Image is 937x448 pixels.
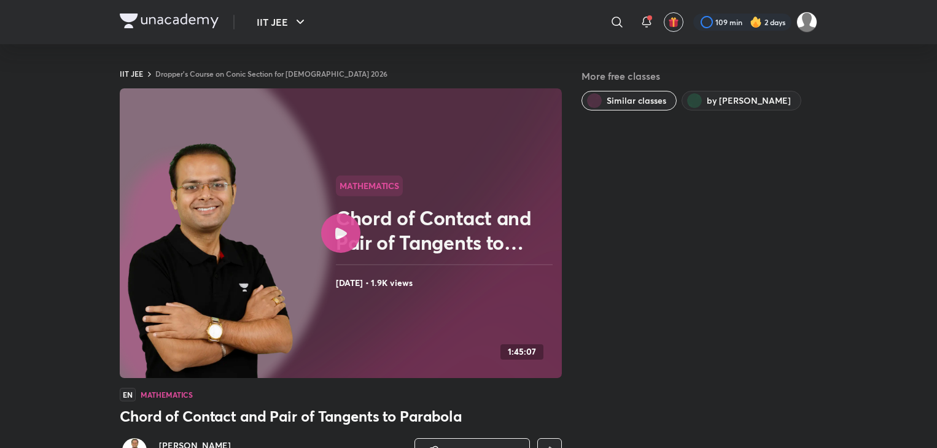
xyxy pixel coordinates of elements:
button: avatar [664,12,683,32]
button: Similar classes [581,91,677,110]
img: Shreyas Bhanu [796,12,817,33]
img: streak [750,16,762,28]
button: IIT JEE [249,10,315,34]
img: Company Logo [120,14,219,28]
a: Company Logo [120,14,219,31]
h4: 1:45:07 [508,347,536,357]
span: Similar classes [607,95,666,107]
h4: [DATE] • 1.9K views [336,275,557,291]
img: avatar [668,17,679,28]
button: by Vineet Loomba [682,91,801,110]
h4: Mathematics [141,391,193,398]
a: Dropper's Course on Conic Section for [DEMOGRAPHIC_DATA] 2026 [155,69,387,79]
a: IIT JEE [120,69,143,79]
span: EN [120,388,136,401]
span: by Vineet Loomba [707,95,791,107]
h3: Chord of Contact and Pair of Tangents to Parabola [120,406,562,426]
h2: Chord of Contact and Pair of Tangents to Parabola [336,206,557,255]
h5: More free classes [581,69,817,83]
